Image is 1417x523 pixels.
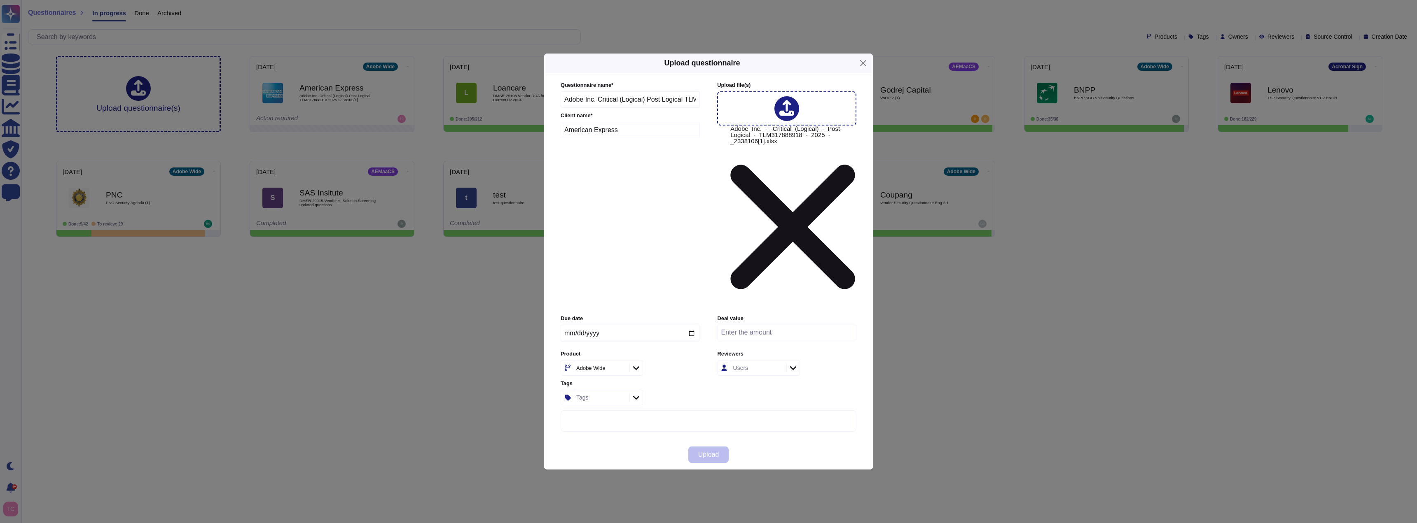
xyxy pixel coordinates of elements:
span: Adobe_Inc._-_-Critical_(Logical)_-_Post-Logical_-_TLM317888918_-_2025_-_2338106[1].xlsx [730,126,855,310]
label: Tags [561,381,699,386]
span: Upload [698,451,719,458]
span: Upload file (s) [717,82,751,88]
label: Questionnaire name [561,83,700,88]
button: Close [857,57,870,70]
div: Adobe Wide [576,365,606,371]
input: Enter questionnaire name [561,91,700,108]
input: Enter company name of the client [561,122,700,138]
div: Users [733,365,748,371]
input: Enter the amount [718,325,856,340]
div: Tags [576,395,589,400]
label: Due date [561,316,699,321]
label: Client name [561,113,700,119]
label: Reviewers [718,351,856,357]
label: Deal value [718,316,856,321]
h5: Upload questionnaire [664,58,740,69]
button: Upload [688,446,729,463]
label: Product [561,351,699,357]
input: Due date [561,325,699,342]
